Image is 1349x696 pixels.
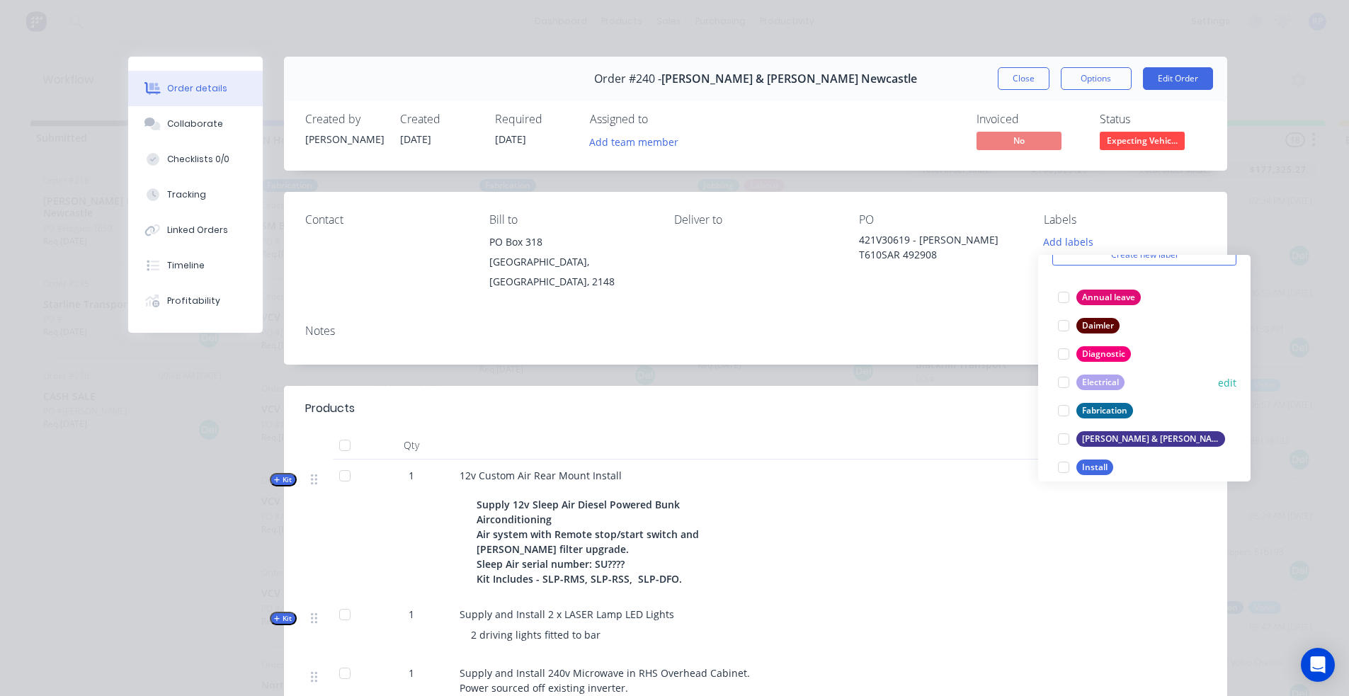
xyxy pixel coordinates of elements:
[489,213,651,227] div: Bill to
[1301,648,1335,682] div: Open Intercom Messenger
[1100,132,1185,153] button: Expecting Vehic...
[128,177,263,212] button: Tracking
[859,232,1021,262] div: 421V30619 - [PERSON_NAME] T610SAR 492908
[1076,431,1225,447] div: [PERSON_NAME] & [PERSON_NAME]
[305,132,383,147] div: [PERSON_NAME]
[167,82,227,95] div: Order details
[1100,113,1206,126] div: Status
[581,132,685,151] button: Add team member
[977,132,1061,149] span: No
[460,666,753,695] span: Supply and Install 240v Microwave in RHS Overhead Cabinet. Power sourced off existing inverter.
[409,666,414,680] span: 1
[167,295,220,307] div: Profitability
[167,259,205,272] div: Timeline
[460,607,674,621] span: Supply and Install 2 x LASER Lamp LED Lights
[305,213,467,227] div: Contact
[590,132,686,151] button: Add team member
[977,113,1083,126] div: Invoiced
[471,628,600,641] span: 2 driving lights fitted to bar
[270,473,297,486] button: Kit
[1143,67,1213,90] button: Edit Order
[167,153,229,166] div: Checklists 0/0
[1076,460,1113,475] div: Install
[489,252,651,292] div: [GEOGRAPHIC_DATA], [GEOGRAPHIC_DATA], 2148
[400,132,431,146] span: [DATE]
[369,431,454,460] div: Qty
[270,612,297,625] button: Kit
[1076,375,1125,390] div: Electrical
[594,72,661,86] span: Order #240 -
[1218,375,1236,390] button: edit
[1100,132,1185,149] span: Expecting Vehic...
[1052,344,1137,364] button: Diagnostic
[1052,457,1119,477] button: Install
[128,106,263,142] button: Collaborate
[489,232,651,292] div: PO Box 318[GEOGRAPHIC_DATA], [GEOGRAPHIC_DATA], 2148
[1076,290,1141,305] div: Annual leave
[305,324,1206,338] div: Notes
[1052,244,1236,266] button: Create new label
[274,474,292,485] span: Kit
[128,212,263,248] button: Linked Orders
[1052,401,1139,421] button: Fabrication
[167,188,206,201] div: Tracking
[128,283,263,319] button: Profitability
[674,213,836,227] div: Deliver to
[1052,372,1130,392] button: Electrical
[167,224,228,236] div: Linked Orders
[998,67,1049,90] button: Close
[1052,316,1125,336] button: Daimler
[409,468,414,483] span: 1
[167,118,223,130] div: Collaborate
[305,400,355,417] div: Products
[489,232,651,252] div: PO Box 318
[409,607,414,622] span: 1
[128,248,263,283] button: Timeline
[1052,429,1231,449] button: [PERSON_NAME] & [PERSON_NAME]
[590,113,732,126] div: Assigned to
[1036,232,1101,251] button: Add labels
[305,113,383,126] div: Created by
[128,142,263,177] button: Checklists 0/0
[477,494,760,589] div: Supply 12v Sleep Air Diesel Powered Bunk Airconditioning Air system with Remote stop/start switch...
[495,113,573,126] div: Required
[495,132,526,146] span: [DATE]
[460,469,622,482] span: 12v Custom Air Rear Mount Install
[661,72,917,86] span: [PERSON_NAME] & [PERSON_NAME] Newcastle
[1076,403,1133,418] div: Fabrication
[400,113,478,126] div: Created
[859,213,1021,227] div: PO
[1061,67,1132,90] button: Options
[274,613,292,624] span: Kit
[1044,213,1206,227] div: Labels
[1076,318,1120,333] div: Daimler
[1076,346,1131,362] div: Diagnostic
[1052,287,1146,307] button: Annual leave
[128,71,263,106] button: Order details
